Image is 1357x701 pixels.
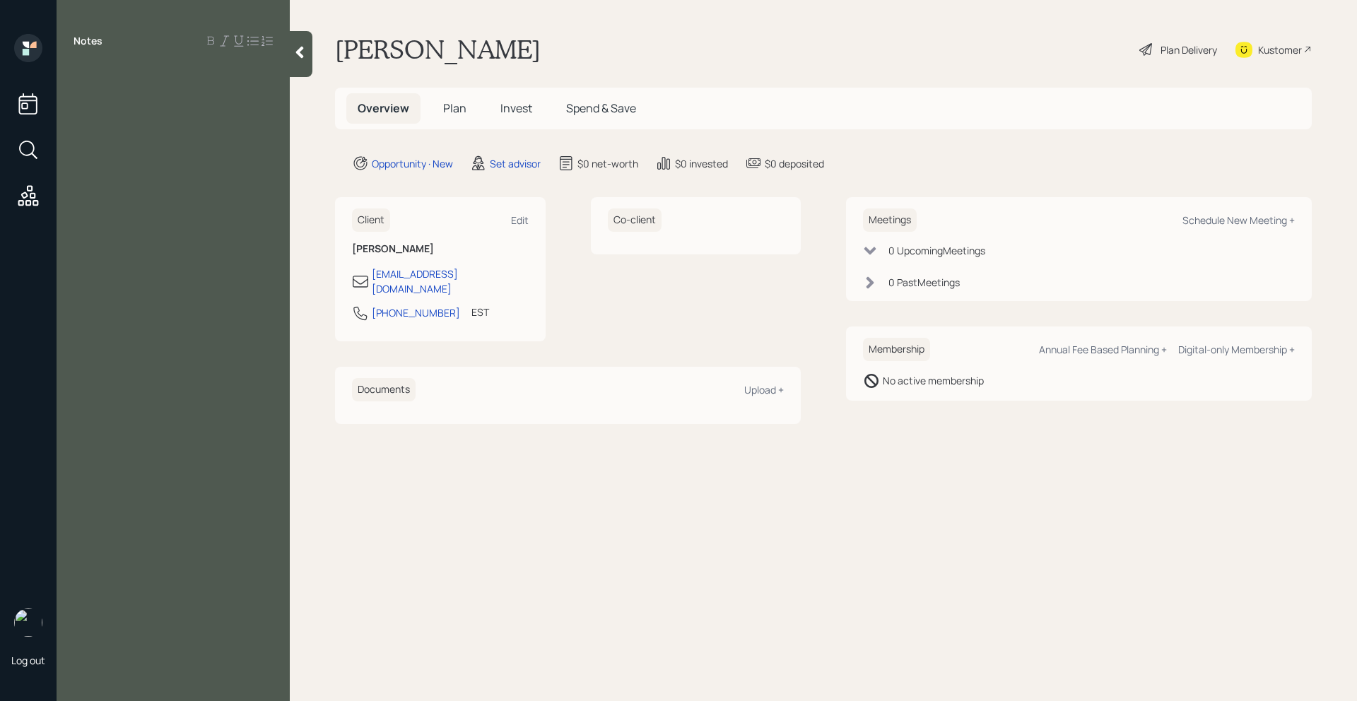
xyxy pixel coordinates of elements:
[372,156,453,171] div: Opportunity · New
[500,100,532,116] span: Invest
[335,34,541,65] h1: [PERSON_NAME]
[566,100,636,116] span: Spend & Save
[1182,213,1295,227] div: Schedule New Meeting +
[1039,343,1167,356] div: Annual Fee Based Planning +
[511,213,529,227] div: Edit
[765,156,824,171] div: $0 deposited
[1258,42,1302,57] div: Kustomer
[883,373,984,388] div: No active membership
[863,208,917,232] h6: Meetings
[675,156,728,171] div: $0 invested
[744,383,784,396] div: Upload +
[352,208,390,232] h6: Client
[1178,343,1295,356] div: Digital-only Membership +
[11,654,45,667] div: Log out
[863,338,930,361] h6: Membership
[358,100,409,116] span: Overview
[352,243,529,255] h6: [PERSON_NAME]
[14,608,42,637] img: retirable_logo.png
[372,305,460,320] div: [PHONE_NUMBER]
[608,208,662,232] h6: Co-client
[74,34,102,48] label: Notes
[888,243,985,258] div: 0 Upcoming Meeting s
[352,378,416,401] h6: Documents
[888,275,960,290] div: 0 Past Meeting s
[490,156,541,171] div: Set advisor
[1161,42,1217,57] div: Plan Delivery
[372,266,529,296] div: [EMAIL_ADDRESS][DOMAIN_NAME]
[577,156,638,171] div: $0 net-worth
[443,100,466,116] span: Plan
[471,305,489,319] div: EST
